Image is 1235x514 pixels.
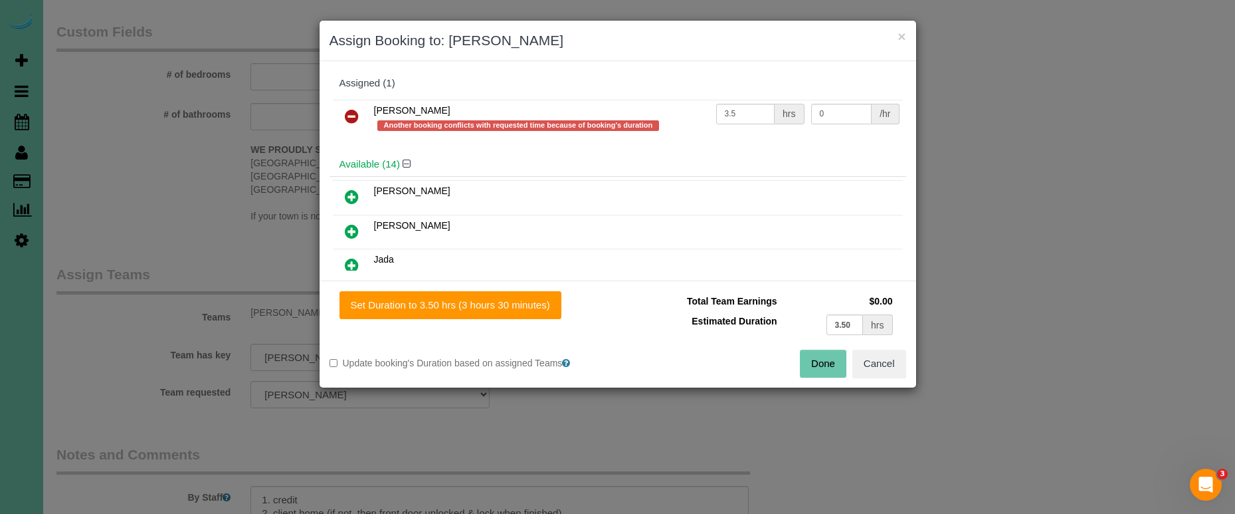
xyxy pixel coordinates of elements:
td: Total Team Earnings [628,291,781,311]
span: [PERSON_NAME] [374,105,450,116]
h3: Assign Booking to: [PERSON_NAME] [330,31,906,51]
div: hrs [775,104,804,124]
td: $0.00 [781,291,896,311]
span: 3 [1217,469,1228,479]
div: hrs [863,315,892,335]
span: [PERSON_NAME] [374,220,450,231]
span: Estimated Duration [692,316,777,326]
span: Another booking conflicts with requested time because of booking's duration [377,120,660,131]
button: Cancel [852,350,906,378]
h4: Available (14) [339,159,896,170]
button: × [898,29,905,43]
div: Assigned (1) [339,78,896,89]
iframe: Intercom live chat [1190,469,1222,501]
span: [PERSON_NAME] [374,186,450,196]
button: Set Duration to 3.50 hrs (3 hours 30 minutes) [339,291,561,319]
span: Jada [374,254,394,265]
div: /hr [872,104,899,124]
button: Done [800,350,846,378]
label: Update booking's Duration based on assigned Teams [330,356,608,370]
input: Update booking's Duration based on assigned Teams [330,359,337,367]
